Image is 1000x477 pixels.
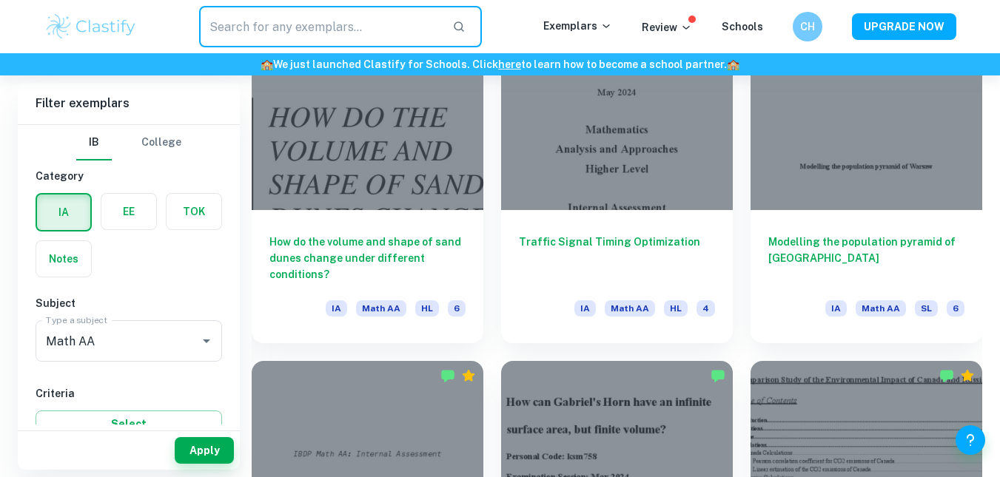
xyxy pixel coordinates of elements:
button: IB [76,125,112,160]
div: Filter type choice [76,125,181,160]
span: 🏫 [727,58,739,70]
h6: We just launched Clastify for Schools. Click to learn how to become a school partner. [3,56,997,72]
h6: Filter exemplars [18,83,240,124]
button: Select [36,410,222,437]
label: Type a subject [46,314,107,326]
span: HL [415,300,439,317]
img: Clastify logo [44,12,138,41]
span: Math AA [605,300,655,317]
a: Schools [722,21,763,33]
button: UPGRADE NOW [852,13,956,40]
button: Notes [36,241,91,277]
span: 4 [697,300,715,317]
h6: How do the volume and shape of sand dunes change under different conditions? [269,234,466,283]
button: Apply [175,437,234,464]
a: Traffic Signal Timing OptimizationIAMath AAHL4 [501,36,733,343]
h6: CH [799,18,816,35]
div: Premium [960,368,975,383]
a: How do the volume and shape of sand dunes change under different conditions?IAMath AAHL6 [252,36,483,343]
span: SL [915,300,938,317]
div: Premium [461,368,476,383]
span: 🏫 [261,58,273,70]
span: Math AA [356,300,406,317]
span: Math AA [856,300,906,317]
button: Open [196,331,217,351]
img: Marked [440,368,455,383]
img: Marked [711,368,725,383]
span: 6 [947,300,964,317]
p: Exemplars [543,18,612,34]
h6: Category [36,168,222,184]
span: IA [326,300,347,317]
button: TOK [167,194,221,229]
h6: Criteria [36,385,222,402]
h6: Traffic Signal Timing Optimization [519,234,715,283]
a: here [498,58,521,70]
button: College [141,125,181,160]
a: Modelling the population pyramid of [GEOGRAPHIC_DATA]IAMath AASL6 [751,36,982,343]
button: EE [101,194,156,229]
img: Marked [939,368,954,383]
button: Help and Feedback [956,425,985,455]
span: IA [825,300,847,317]
p: Review [642,19,692,35]
span: HL [664,300,688,317]
button: IA [37,194,90,230]
button: CH [793,12,822,41]
input: Search for any exemplars... [199,6,441,47]
span: IA [574,300,596,317]
h6: Modelling the population pyramid of [GEOGRAPHIC_DATA] [768,234,964,283]
h6: Subject [36,295,222,311]
span: 6 [448,300,466,317]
